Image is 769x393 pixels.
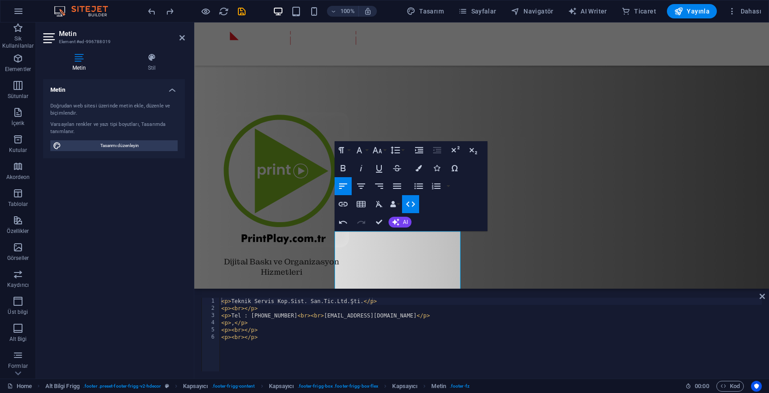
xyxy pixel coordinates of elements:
[402,195,419,213] button: HTML
[59,30,185,38] h2: Metin
[327,6,359,17] button: 100%
[371,141,388,159] button: Font Size
[371,213,388,231] button: Confirm (⌘+⏎)
[43,53,119,72] h4: Metin
[8,93,29,100] p: Sütunlar
[202,305,220,312] div: 2
[568,7,607,16] span: AI Writer
[429,141,446,159] button: Decrease Indent
[511,7,554,16] span: Navigatör
[701,383,702,389] span: :
[8,201,28,208] p: Tablolar
[428,159,445,177] button: Icons
[200,6,211,17] button: Ön izleme modundan çıkıp düzenlemeye devam etmek için buraya tıklayın
[269,381,294,392] span: Seçmek için tıkla. Düzenlemek için çift tıkla
[371,159,388,177] button: Underline (⌘U)
[353,159,370,177] button: Italic (⌘I)
[219,6,229,17] i: Sayfayı yeniden yükleyin
[9,147,27,154] p: Kutular
[353,195,370,213] button: Insert Table
[45,381,469,392] nav: breadcrumb
[183,381,208,392] span: Seçmek için tıkla. Düzenlemek için çift tıkla
[410,159,427,177] button: Colors
[751,381,762,392] button: Usercentrics
[428,177,445,195] button: Ordered List
[389,141,406,159] button: Line Height
[674,7,710,16] span: Yayınla
[212,381,255,392] span: . footer-frigg-content
[403,219,408,225] span: AI
[450,381,469,392] span: . footer-fz
[447,141,464,159] button: Superscript
[720,381,740,392] span: Kod
[695,381,709,392] span: 00 00
[59,38,167,46] h3: Element #ed-996788019
[335,159,352,177] button: Bold (⌘B)
[455,4,500,18] button: Sayfalar
[52,6,119,17] img: Editor Logo
[335,141,352,159] button: Paragraph Format
[389,217,411,228] button: AI
[724,4,765,18] button: Dahası
[445,177,452,195] button: Ordered List
[6,174,30,181] p: Akordeon
[218,6,229,17] button: reload
[236,6,247,17] button: save
[298,381,379,392] span: . footer-frigg-box .footer-frigg-box-flex
[353,213,370,231] button: Redo (⌘⇧Z)
[202,319,220,326] div: 4
[667,4,717,18] button: Yayınla
[371,195,388,213] button: Clear Formatting
[164,6,175,17] button: redo
[202,326,220,334] div: 5
[50,103,178,117] div: Doğrudan web sitesi üzerinde metin ekle, düzenle ve biçimlendir.
[335,213,352,231] button: Undo (⌘Z)
[728,7,761,16] span: Dahası
[353,141,370,159] button: Font Family
[8,362,28,370] p: Formlar
[389,177,406,195] button: Align Justify
[64,140,175,151] span: Tasarımı düzenleyin
[716,381,744,392] button: Kod
[237,6,247,17] i: Kaydet (Ctrl+S)
[5,66,31,73] p: Elementler
[410,177,427,195] button: Unordered List
[146,6,157,17] button: undo
[392,381,417,392] span: Seçmek için tıkla. Düzenlemek için çift tıkla
[165,384,169,389] i: Bu element, özelleştirilebilir bir ön ayar
[411,141,428,159] button: Increase Indent
[119,53,185,72] h4: Stil
[403,4,447,18] button: Tasarım
[431,381,446,392] span: Seçmek için tıkla. Düzenlemek için çift tıkla
[364,7,372,15] i: Yeniden boyutlandırmada yakınlaştırma düzeyini seçilen cihaza uyacak şekilde otomatik olarak ayarla.
[9,335,27,343] p: Alt Bigi
[507,4,557,18] button: Navigatör
[43,79,185,95] h4: Metin
[83,381,161,392] span: . footer .preset-footer-frigg-v2-hdecor
[7,255,29,262] p: Görseller
[389,159,406,177] button: Strikethrough
[45,381,80,392] span: Seçmek için tıkla. Düzenlemek için çift tıkla
[446,159,463,177] button: Special Characters
[7,228,29,235] p: Özellikler
[147,6,157,17] i: Geri al: Metni değiştir (Ctrl+Z)
[202,298,220,305] div: 1
[389,195,401,213] button: Data Bindings
[50,121,178,136] div: Varsayılan renkler ve yazı tipi boyutları, Tasarımda tanımlanır.
[11,120,24,127] p: İçerik
[335,177,352,195] button: Align Left
[371,177,388,195] button: Align Right
[353,177,370,195] button: Align Center
[458,7,496,16] span: Sayfalar
[50,140,178,151] button: Tasarımı düzenleyin
[335,195,352,213] button: Insert Link
[7,381,32,392] a: Seçimi iptal etmek için tıkla. Sayfaları açmak için çift tıkla
[564,4,611,18] button: AI Writer
[7,281,29,289] p: Kaydırıcı
[165,6,175,17] i: Yinele: Elementleri taşı (Ctrl+Y, ⌘+Y)
[618,4,660,18] button: Ticaret
[8,308,28,316] p: Üst bilgi
[202,334,220,341] div: 6
[202,312,220,319] div: 3
[621,7,656,16] span: Ticaret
